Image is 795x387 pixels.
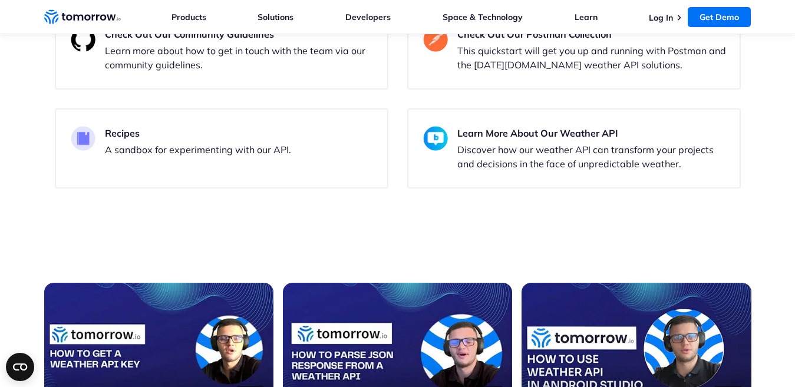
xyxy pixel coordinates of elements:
a: Solutions [258,12,293,22]
a: Products [171,12,206,22]
a: Check Out Our Postman Collection This quickstart will get you up and running with Postman and the... [407,9,741,90]
a: Developers [345,12,391,22]
a: Learn [575,12,598,22]
button: Open CMP widget [6,353,34,381]
p: Learn more about how to get in touch with the team via our community guidelines. [105,44,378,72]
a: Get Demo [688,7,751,27]
p: This quickstart will get you up and running with Postman and the [DATE][DOMAIN_NAME] weather API ... [457,44,731,72]
p: Discover how our weather API can transform your projects and decisions in the face of unpredictab... [457,143,731,171]
h3: Check Out Our Postman Collection [457,27,731,41]
a: Recipes A sandbox for experimenting with our API. [55,108,388,188]
a: Log In [649,12,673,23]
a: Space & Technology [443,12,523,22]
a: Learn More About Our Weather API Discover how our weather API can transform your projects and dec... [407,108,741,188]
h3: Recipes [105,126,291,140]
h3: Check Out Our Community Guidelines [105,27,378,41]
h3: Learn More About Our Weather API [457,126,731,140]
a: Home link [44,8,121,26]
a: Check Out Our Community Guidelines Learn more about how to get in touch with the team via our com... [55,9,388,90]
p: A sandbox for experimenting with our API. [105,143,291,157]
